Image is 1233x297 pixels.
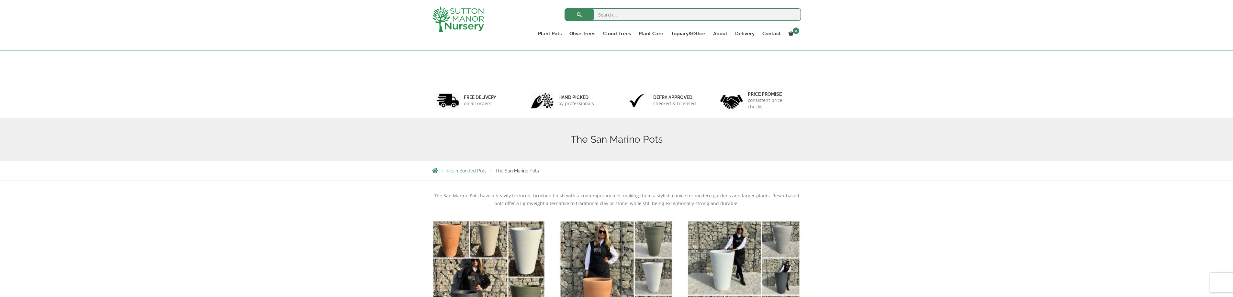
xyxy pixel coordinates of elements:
[626,92,648,109] img: 3.jpg
[558,100,594,107] p: by professionals
[447,168,487,173] a: Resin Bonded Pots
[558,94,594,100] h6: hand picked
[758,29,785,38] a: Contact
[793,27,799,34] span: 2
[720,91,743,110] img: 4.jpg
[667,29,709,38] a: Topiary&Other
[432,168,801,173] nav: Breadcrumbs
[635,29,667,38] a: Plant Care
[785,29,801,38] a: 2
[464,94,496,100] h6: FREE DELIVERY
[432,192,801,207] p: The San Marino Pots have a heavily textured, brushed finish with a contemporary feel, making them...
[531,92,554,109] img: 2.jpg
[565,8,801,21] input: Search...
[599,29,635,38] a: Cloud Trees
[709,29,731,38] a: About
[653,94,696,100] h6: Defra approved
[748,97,797,110] p: consistent price checks
[464,100,496,107] p: on all orders
[432,134,801,145] h1: The San Marino Pots
[432,6,484,32] img: logo
[748,91,797,97] h6: Price promise
[436,92,459,109] img: 1.jpg
[731,29,758,38] a: Delivery
[566,29,599,38] a: Olive Trees
[534,29,566,38] a: Plant Pots
[653,100,696,107] p: checked & Licensed
[495,168,539,173] span: The San Marino Pots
